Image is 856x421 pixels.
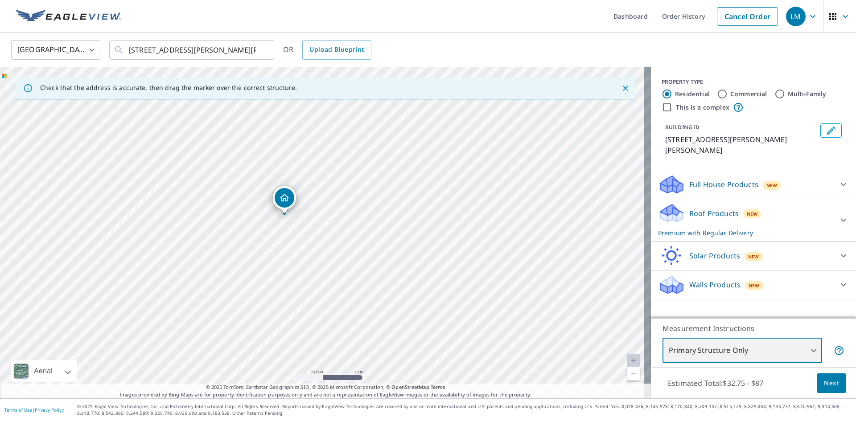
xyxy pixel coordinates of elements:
img: EV Logo [16,10,121,23]
div: Roof ProductsNewPremium with Regular Delivery [658,203,849,237]
div: Dropped pin, building 1, Residential property, 623 Berry Rd Howard, OH 43028 [273,186,296,214]
div: Aerial [31,360,55,382]
span: New [747,210,758,217]
div: Walls ProductsNew [658,274,849,295]
a: OpenStreetMap [391,384,429,390]
p: Walls Products [689,279,741,290]
button: Close [620,82,631,94]
p: Roof Products [689,208,739,219]
input: Search by address or latitude-longitude [129,37,256,62]
p: Full House Products [689,179,758,190]
span: Next [824,378,839,389]
p: BUILDING ID [665,123,700,131]
a: Upload Blueprint [302,40,371,60]
div: Aerial [11,360,77,382]
p: Estimated Total: $32.75 - $87 [661,373,770,393]
span: © 2025 TomTom, Earthstar Geographics SIO, © 2025 Microsoft Corporation, © [206,384,445,391]
p: © 2025 Eagle View Technologies, Inc. and Pictometry International Corp. All Rights Reserved. Repo... [77,403,852,417]
span: New [749,282,760,289]
div: Primary Structure Only [663,338,822,363]
div: OR [283,40,371,60]
span: Your report will include only the primary structure on the property. For example, a detached gara... [834,345,844,356]
p: Check that the address is accurate, then drag the marker over the correct structure. [40,84,297,92]
label: This is a complex [676,103,729,112]
span: New [766,182,778,189]
p: [STREET_ADDRESS][PERSON_NAME][PERSON_NAME] [665,134,817,155]
a: Terms [431,384,445,390]
span: Upload Blueprint [309,44,364,55]
div: Full House ProductsNew [658,174,849,195]
div: Solar ProductsNew [658,245,849,266]
p: | [4,407,64,413]
div: PROPERTY TYPE [662,78,845,86]
label: Residential [675,90,710,98]
button: Edit building 1 [820,123,842,138]
div: [GEOGRAPHIC_DATA] [11,37,100,62]
a: Current Level 20, Zoom Out [627,367,640,380]
a: Terms of Use [4,407,32,413]
a: Cancel Order [717,7,778,26]
label: Multi-Family [788,90,827,98]
div: LM [786,7,806,26]
a: Privacy Policy [35,407,64,413]
a: Current Level 20, Zoom In Disabled [627,354,640,367]
span: New [748,253,759,260]
button: Next [817,373,846,393]
label: Commercial [730,90,767,98]
p: Premium with Regular Delivery [658,228,833,237]
p: Measurement Instructions [663,323,844,334]
p: Solar Products [689,250,740,261]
